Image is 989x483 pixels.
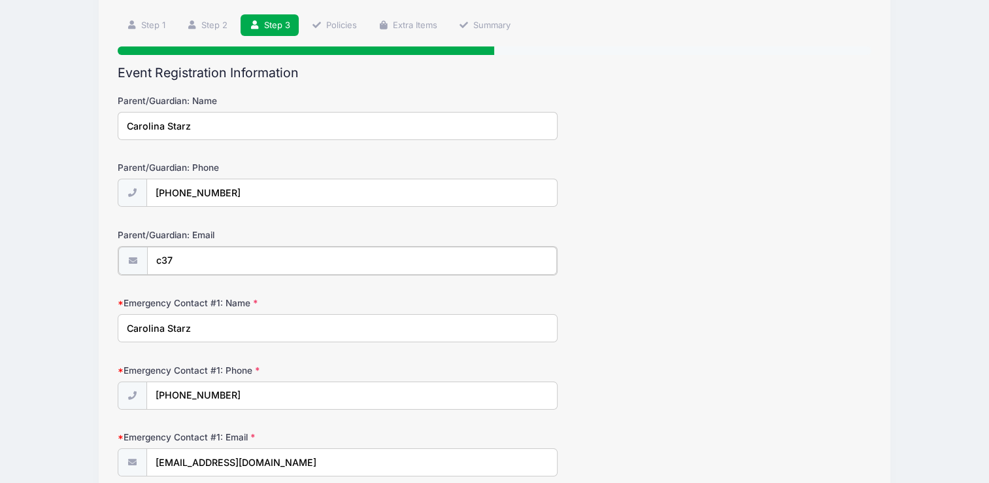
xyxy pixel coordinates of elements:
[147,247,557,275] input: email@email.com
[118,431,369,444] label: Emergency Contact #1: Email
[146,448,558,476] input: email@email.com
[118,65,871,80] h2: Event Registration Information
[118,228,369,241] label: Parent/Guardian: Email
[178,14,237,36] a: Step 2
[369,14,446,36] a: Extra Items
[146,382,558,410] input: (xxx) xxx-xxxx
[450,14,520,36] a: Summary
[118,161,369,174] label: Parent/Guardian: Phone
[118,296,369,310] label: Emergency Contact #1: Name
[303,14,365,36] a: Policies
[118,94,369,107] label: Parent/Guardian: Name
[118,14,174,36] a: Step 1
[241,14,299,36] a: Step 3
[146,179,558,207] input: (xxx) xxx-xxxx
[118,364,369,377] label: Emergency Contact #1: Phone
